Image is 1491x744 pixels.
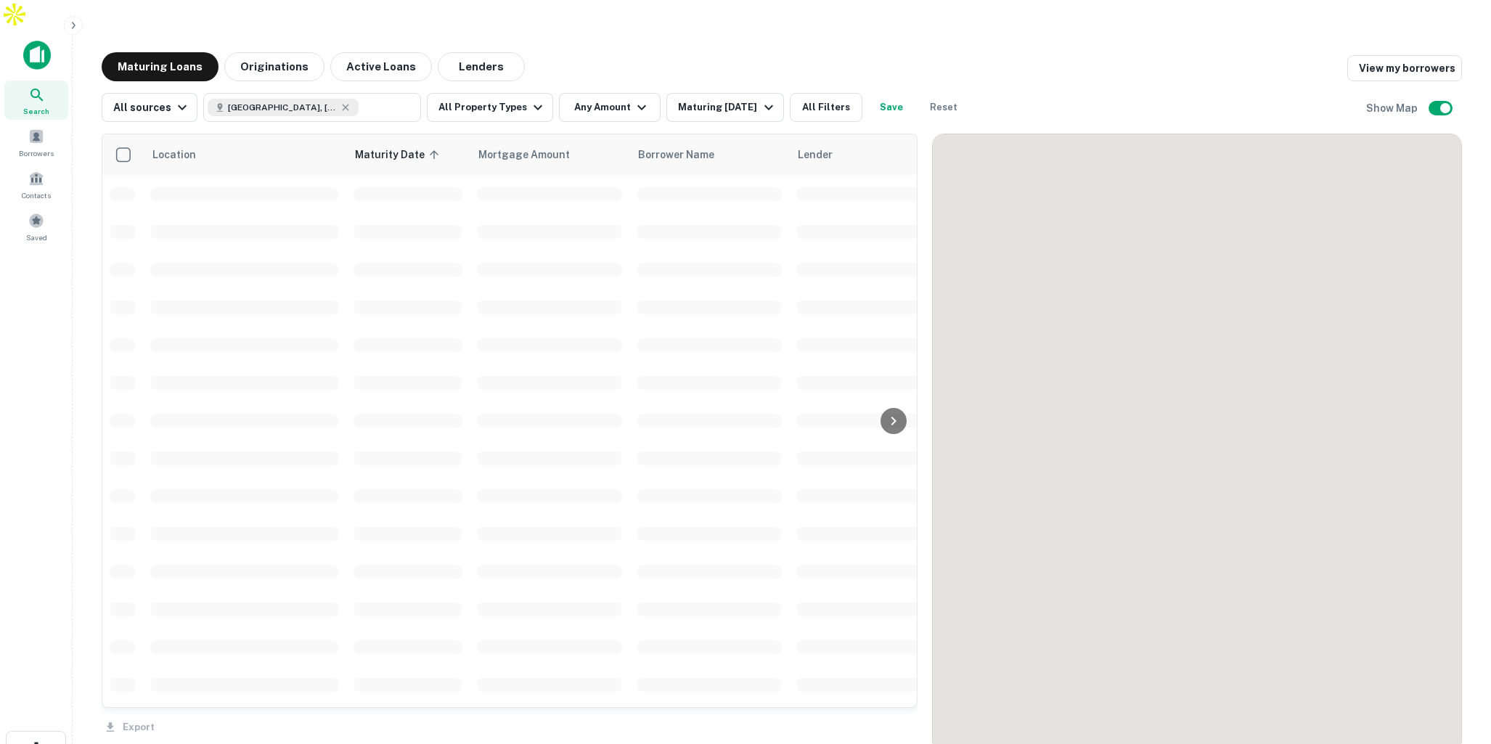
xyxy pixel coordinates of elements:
[629,134,789,175] th: Borrower Name
[4,123,68,162] a: Borrowers
[4,207,68,246] a: Saved
[666,93,783,122] button: Maturing [DATE]
[1347,55,1462,81] a: View my borrowers
[920,93,967,122] button: Reset
[789,134,1021,175] th: Lender
[798,146,833,163] span: Lender
[790,93,862,122] button: All Filters
[438,52,525,81] button: Lenders
[224,52,324,81] button: Originations
[19,147,54,159] span: Borrowers
[638,146,714,163] span: Borrower Name
[355,146,444,163] span: Maturity Date
[4,165,68,204] a: Contacts
[559,93,661,122] button: Any Amount
[228,101,337,114] span: [GEOGRAPHIC_DATA], [GEOGRAPHIC_DATA], [GEOGRAPHIC_DATA]
[143,134,346,175] th: Location
[113,99,191,116] div: All sources
[1418,628,1491,698] iframe: Chat Widget
[152,146,196,163] span: Location
[22,189,51,201] span: Contacts
[330,52,432,81] button: Active Loans
[102,52,218,81] button: Maturing Loans
[4,81,68,120] a: Search
[868,93,915,122] button: Save your search to get updates of matches that match your search criteria.
[478,146,589,163] span: Mortgage Amount
[678,99,777,116] div: Maturing [DATE]
[102,93,197,122] button: All sources
[470,134,629,175] th: Mortgage Amount
[427,93,553,122] button: All Property Types
[23,105,49,117] span: Search
[1366,100,1420,116] h6: Show Map
[26,232,47,243] span: Saved
[346,134,470,175] th: Maturity Date
[23,41,51,70] img: capitalize-icon.png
